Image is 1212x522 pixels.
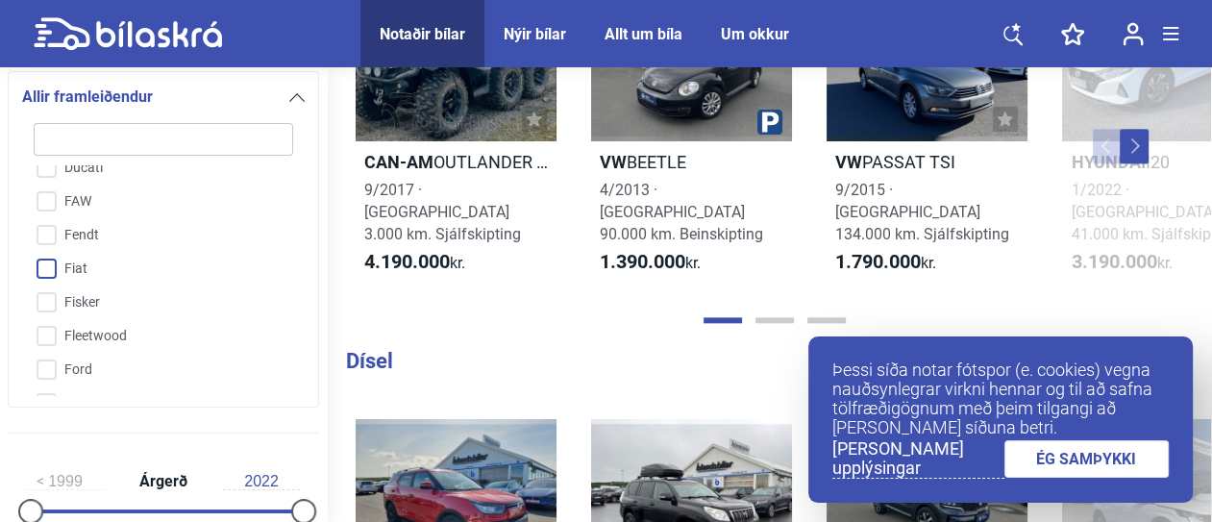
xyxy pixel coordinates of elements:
[356,151,557,173] h2: OUTLANDER 6 HJÓL
[1093,129,1122,163] button: Previous
[1120,129,1149,163] button: Next
[832,360,1169,437] p: Þessi síða notar fótspor (e. cookies) vegna nauðsynlegrar virkni hennar og til að safna tölfræðig...
[1071,250,1156,273] b: 3.190.000
[135,474,192,489] span: Árgerð
[504,25,566,43] a: Nýir bílar
[600,250,685,273] b: 1.390.000
[605,25,682,43] a: Allt um bíla
[1123,22,1144,46] img: user-login.svg
[380,25,465,43] a: Notaðir bílar
[591,151,792,173] h2: BEETLE
[704,317,742,323] button: Page 1
[835,251,936,274] span: kr.
[1071,251,1172,274] span: kr.
[600,251,701,274] span: kr.
[835,250,921,273] b: 1.790.000
[364,181,521,243] span: 9/2017 · [GEOGRAPHIC_DATA] 3.000 km. Sjálfskipting
[835,181,1009,243] span: 9/2015 · [GEOGRAPHIC_DATA] 134.000 km. Sjálfskipting
[827,151,1027,173] h2: PASSAT TSI
[600,181,763,243] span: 4/2013 · [GEOGRAPHIC_DATA] 90.000 km. Beinskipting
[1071,152,1145,172] b: Hyundai
[721,25,789,43] a: Um okkur
[364,152,433,172] b: Can-Am
[346,349,393,373] b: Dísel
[807,317,846,323] button: Page 3
[364,251,465,274] span: kr.
[832,439,1004,479] a: [PERSON_NAME] upplýsingar
[755,317,794,323] button: Page 2
[835,152,862,172] b: VW
[364,250,450,273] b: 4.190.000
[22,84,153,111] span: Allir framleiðendur
[1004,440,1170,478] a: ÉG SAMÞYKKI
[600,152,627,172] b: VW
